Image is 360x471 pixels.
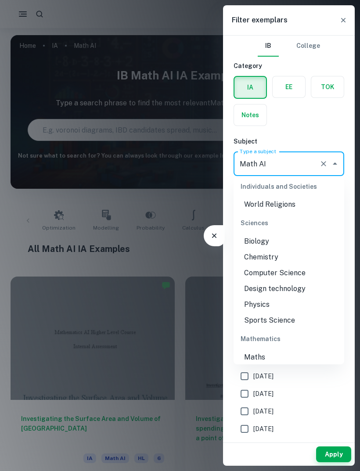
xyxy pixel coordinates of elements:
[234,61,344,71] h6: Category
[234,77,266,98] button: IA
[240,147,276,155] label: Type a subject
[234,249,344,265] li: Chemistry
[232,15,288,25] h6: Filter exemplars
[317,158,330,170] button: Clear
[234,212,344,234] div: Sciences
[234,176,344,197] div: Individuals and Societies
[273,76,305,97] button: EE
[329,158,341,170] button: Close
[234,349,344,365] li: Maths
[234,297,344,313] li: Physics
[316,446,351,462] button: Apply
[234,137,344,146] h6: Subject
[234,104,266,126] button: Notes
[296,36,320,57] button: College
[234,265,344,281] li: Computer Science
[258,36,279,57] button: IB
[258,36,320,57] div: Filter type choice
[311,76,344,97] button: TOK
[205,227,223,244] button: Filter
[234,197,344,212] li: World Religions
[253,389,274,399] span: [DATE]
[234,313,344,328] li: Sports Science
[253,371,274,381] span: [DATE]
[234,328,344,349] div: Mathematics
[253,424,274,434] span: [DATE]
[234,281,344,297] li: Design technology
[253,406,274,416] span: [DATE]
[234,234,344,249] li: Biology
